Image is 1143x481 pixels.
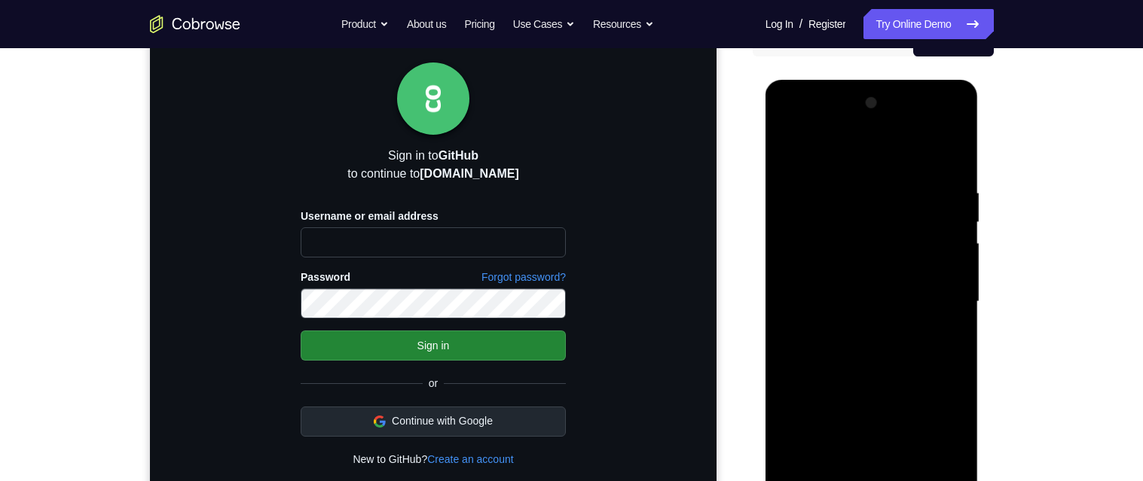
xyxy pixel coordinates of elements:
p: New to GitHub? [203,425,363,441]
img: Cobrowse.io logo [264,53,302,91]
a: Forgot password? [332,243,416,259]
span: / [799,15,802,33]
label: Username or email address [151,182,416,198]
button: Continue with Google [151,380,416,410]
a: Try Online Demo [863,9,993,39]
strong: [DOMAIN_NAME] [270,141,369,154]
p: Sign in to to continue to [197,120,369,157]
a: Register [808,9,845,39]
span: or [273,349,294,365]
label: Password [151,243,416,259]
button: Use Cases [513,9,575,39]
a: Create an account [277,427,363,439]
span: Continue with Google [242,388,343,403]
strong: GitHub [289,123,329,135]
button: Sign in with a passkey [231,454,336,469]
a: Go to the home page [150,15,240,33]
button: Product [341,9,389,39]
a: About us [407,9,446,39]
a: Pricing [464,9,494,39]
a: Log In [766,9,793,39]
input: Sign in [151,304,416,334]
button: Resources [593,9,654,39]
